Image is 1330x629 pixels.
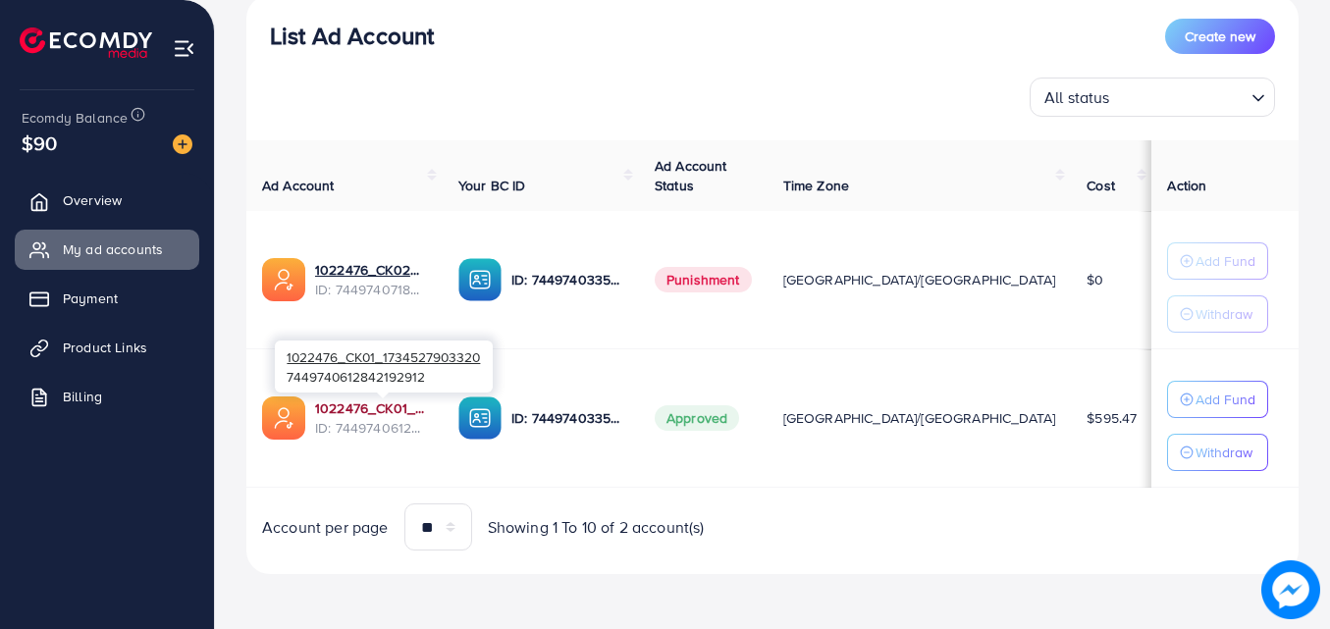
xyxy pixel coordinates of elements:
a: Product Links [15,328,199,367]
img: ic-ba-acc.ded83a64.svg [458,396,502,440]
a: Overview [15,181,199,220]
a: 1022476_CK01_1734527903320 [315,398,427,418]
img: logo [20,27,152,58]
p: Withdraw [1196,302,1252,326]
p: Add Fund [1196,388,1255,411]
span: Action [1167,176,1206,195]
div: 7449740612842192912 [275,341,493,393]
span: Punishment [655,267,752,292]
button: Withdraw [1167,295,1268,333]
img: image [1261,560,1320,619]
span: $90 [22,129,57,157]
a: Billing [15,377,199,416]
span: Create new [1185,26,1255,46]
span: ID: 7449740612842192912 [315,418,427,438]
span: Ecomdy Balance [22,108,128,128]
span: Overview [63,190,122,210]
p: ID: 7449740335716761616 [511,406,623,430]
span: Ad Account Status [655,156,727,195]
span: Ad Account [262,176,335,195]
span: Showing 1 To 10 of 2 account(s) [488,516,705,539]
button: Add Fund [1167,242,1268,280]
span: [GEOGRAPHIC_DATA]/[GEOGRAPHIC_DATA] [783,408,1056,428]
span: Time Zone [783,176,849,195]
span: Approved [655,405,739,431]
p: Add Fund [1196,249,1255,273]
span: Payment [63,288,118,308]
span: Product Links [63,338,147,357]
img: ic-ba-acc.ded83a64.svg [458,258,502,301]
button: Add Fund [1167,381,1268,418]
span: ID: 7449740718454915089 [315,280,427,299]
h3: List Ad Account [270,22,434,50]
a: 1022476_CK02_1734527935209 [315,260,427,280]
span: $0 [1087,270,1103,289]
span: All status [1040,83,1114,112]
img: image [173,134,192,154]
div: <span class='underline'>1022476_CK02_1734527935209</span></br>7449740718454915089 [315,260,427,300]
p: Withdraw [1196,441,1252,464]
button: Create new [1165,19,1275,54]
a: My ad accounts [15,230,199,269]
button: Withdraw [1167,434,1268,471]
span: Cost [1087,176,1115,195]
span: 1022476_CK01_1734527903320 [287,347,480,366]
a: Payment [15,279,199,318]
img: menu [173,37,195,60]
img: ic-ads-acc.e4c84228.svg [262,396,305,440]
input: Search for option [1116,79,1244,112]
p: ID: 7449740335716761616 [511,268,623,291]
img: ic-ads-acc.e4c84228.svg [262,258,305,301]
div: Search for option [1030,78,1275,117]
span: Account per page [262,516,389,539]
span: $595.47 [1087,408,1137,428]
span: My ad accounts [63,239,163,259]
span: [GEOGRAPHIC_DATA]/[GEOGRAPHIC_DATA] [783,270,1056,289]
span: Your BC ID [458,176,526,195]
span: Billing [63,387,102,406]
